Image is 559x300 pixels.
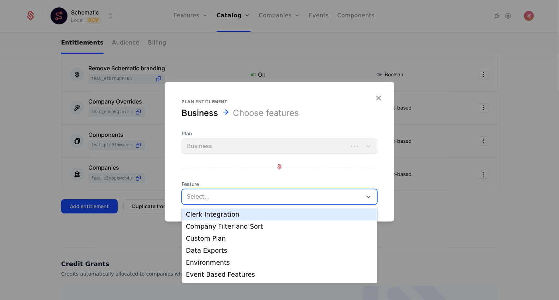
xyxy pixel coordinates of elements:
div: Plan entitlement [182,99,377,104]
div: Environments [186,259,373,266]
div: Business [182,107,218,118]
span: Plan [182,130,377,137]
div: Choose features [233,107,299,118]
div: Select... [187,192,359,201]
div: Event Based Features [186,271,373,278]
span: Feature [182,180,377,187]
div: Company Filter and Sort [186,223,373,230]
div: Clerk Integration [186,211,373,218]
div: Custom Plan [186,235,373,242]
div: Data Exports [186,247,373,254]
